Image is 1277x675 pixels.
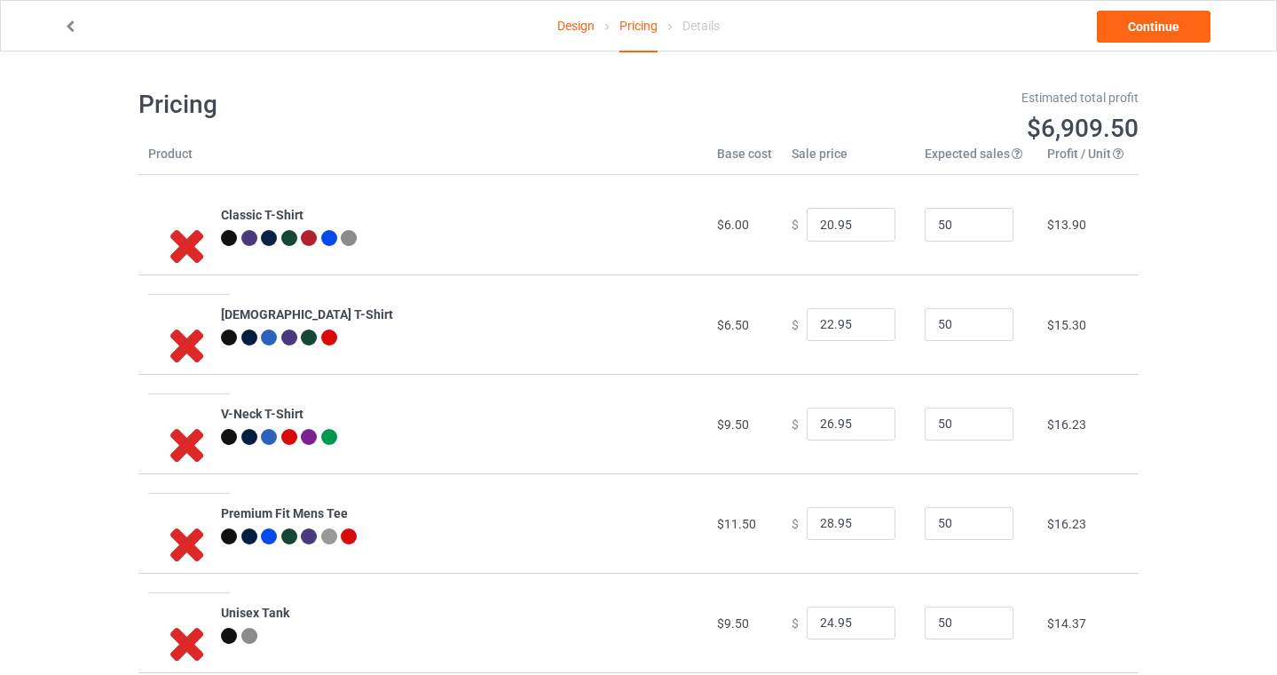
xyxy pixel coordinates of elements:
[717,517,756,531] span: $11.50
[782,145,915,175] th: Sale price
[651,89,1139,107] div: Estimated total profit
[221,506,348,520] b: Premium Fit Mens Tee
[1047,318,1086,332] span: $15.30
[138,145,211,175] th: Product
[707,145,782,175] th: Base cost
[1037,145,1139,175] th: Profit / Unit
[1047,218,1086,232] span: $13.90
[138,89,627,121] h1: Pricing
[717,417,749,432] span: $9.50
[321,528,337,544] img: heather_texture.png
[717,616,749,631] span: $9.50
[682,1,720,51] div: Details
[1047,517,1086,531] span: $16.23
[792,417,799,431] span: $
[717,318,749,332] span: $6.50
[557,1,595,51] a: Design
[1047,417,1086,432] span: $16.23
[792,317,799,331] span: $
[792,218,799,232] span: $
[221,208,303,222] b: Classic T-Shirt
[792,615,799,630] span: $
[241,628,257,644] img: heather_texture.png
[717,218,749,232] span: $6.00
[1097,11,1210,43] a: Continue
[619,1,658,52] div: Pricing
[221,606,289,620] b: Unisex Tank
[341,230,357,246] img: heather_texture.png
[221,307,393,322] b: [DEMOGRAPHIC_DATA] T-Shirt
[221,407,303,421] b: V-Neck T-Shirt
[1047,616,1086,631] span: $14.37
[915,145,1037,175] th: Expected sales
[792,516,799,530] span: $
[1027,114,1139,143] span: $6,909.50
